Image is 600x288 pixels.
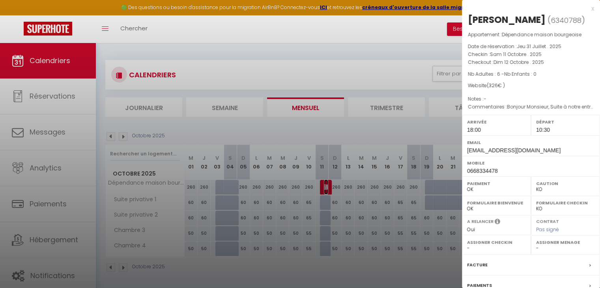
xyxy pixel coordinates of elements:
span: Dim 12 Octobre . 2025 [493,59,544,65]
label: Départ [536,118,595,126]
i: Sélectionner OUI si vous souhaiter envoyer les séquences de messages post-checkout [495,218,500,227]
button: Ouvrir le widget de chat LiveChat [6,3,30,27]
span: 6340788 [551,15,581,25]
label: Mobile [467,159,595,167]
span: Pas signé [536,226,559,233]
p: Date de réservation : [468,43,594,50]
label: Caution [536,180,595,187]
iframe: Chat [566,252,594,282]
span: 326 [489,82,498,89]
label: Formulaire Checkin [536,199,595,207]
label: Email [467,138,595,146]
div: [PERSON_NAME] [468,13,546,26]
label: Assigner Menage [536,238,595,246]
div: x [462,4,594,13]
div: Website [468,82,594,90]
label: Assigner Checkin [467,238,526,246]
label: Contrat [536,218,559,223]
span: - [484,95,486,102]
span: Dépendance maison bourgeoise [502,31,581,38]
span: [EMAIL_ADDRESS][DOMAIN_NAME] [467,147,561,153]
label: A relancer [467,218,493,225]
label: Paiement [467,180,526,187]
span: 0668334478 [467,168,498,174]
p: Commentaires : [468,103,594,111]
span: Sam 11 Octobre . 2025 [490,51,542,58]
p: Appartement : [468,31,594,39]
span: ( ) [548,15,585,26]
p: Checkout : [468,58,594,66]
p: Checkin : [468,50,594,58]
span: 10:30 [536,127,550,133]
p: Notes : [468,95,594,103]
label: Facture [467,261,488,269]
span: Nb Adultes : 6 - [468,71,536,77]
span: ( € ) [487,82,505,89]
span: Nb Enfants : 0 [504,71,536,77]
span: 18:00 [467,127,481,133]
label: Arrivée [467,118,526,126]
label: Formulaire Bienvenue [467,199,526,207]
span: Jeu 31 Juillet . 2025 [517,43,561,50]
